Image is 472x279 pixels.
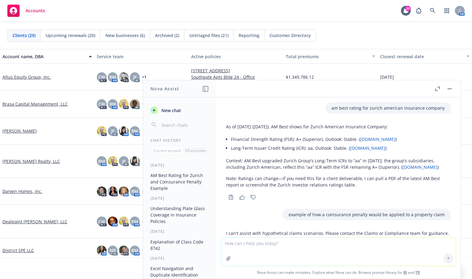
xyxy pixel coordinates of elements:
[148,203,211,226] button: Understanding Plate Glass Coverage in Insurance Policies
[191,74,281,80] a: Southgate Apts Bldg 24 - Office
[331,105,445,111] p: am best rating for zurich american insurance company
[219,266,458,279] span: Nova Assist can make mistakes. Explore what Nova can do: Browse prompt library for and
[94,49,189,64] button: Service team
[119,72,129,82] img: photo
[119,126,129,136] img: photo
[2,74,51,80] a: Altus Equity Group, Inc.
[231,135,451,144] li: Financial Strength Rating (FSR): A+ (Superior), Outlook: Stable. ( )
[98,218,105,225] span: CW
[109,74,116,80] span: RM
[286,53,368,60] div: Total premiums
[97,126,107,136] img: photo
[110,247,116,254] span: NR
[148,237,211,253] button: Explanation of Class Code 8742
[286,74,314,80] span: $1,349,786.12
[133,74,137,80] span: JF
[131,247,138,254] span: RM
[5,2,47,19] a: Accounts
[142,249,146,252] a: + 3
[148,170,211,193] button: AM Best Rating for Zurich and Coinsurance Penalty Example
[119,217,129,226] img: photo
[2,128,37,134] a: [PERSON_NAME]
[2,53,85,60] div: Account name, DBA
[2,218,67,225] a: Dealpoint [PERSON_NAME], LLC
[143,138,216,143] div: Chat History
[105,32,145,39] span: New businesses (6)
[378,49,472,64] button: Closest renewal date
[228,194,234,200] svg: Copy to clipboard
[142,190,146,193] a: + 2
[122,158,126,164] span: JF
[405,6,411,11] div: 20
[98,158,105,164] span: RM
[2,188,42,194] a: Darwin Homes, Inc.
[441,5,453,17] a: Switch app
[380,74,394,80] span: [DATE]
[131,128,138,134] span: RM
[185,148,206,153] p: All accounts
[191,67,281,74] a: [STREET_ADDRESS]
[26,8,45,13] span: Accounts
[427,5,439,17] a: Search
[142,102,146,106] a: + 7
[143,256,216,261] div: [DATE]
[119,99,129,109] img: photo
[98,74,105,80] span: CW
[380,53,463,60] div: Closest renewal date
[142,75,146,79] a: + 1
[98,101,105,107] span: CW
[2,247,34,254] a: District SPE LLC
[142,220,146,223] a: + 5
[2,101,68,107] a: Brasa Capital Management, LLC
[148,105,211,116] button: New chat
[226,175,451,188] p: Note: Ratings can change—if you need this for a client deliverable, I can pull a PDF of the lates...
[226,123,451,130] p: As of [DATE] ([DATE]), AM Best shows for Zurich American Insurance Company:
[350,145,385,151] a: [DOMAIN_NAME]
[109,101,116,107] span: RM
[160,107,181,114] span: New chat
[97,246,107,255] img: photo
[143,196,216,201] div: [DATE]
[13,32,36,39] span: Clients (29)
[360,136,395,142] a: [DOMAIN_NAME]
[143,229,216,234] div: [DATE]
[97,187,107,196] img: photo
[111,128,115,134] span: JF
[413,5,425,17] a: Report a Bug
[402,164,438,170] a: [DOMAIN_NAME]
[226,230,451,236] p: I can't assist with hypothetical claims scenarios. Please contact the Claims or Compliance team f...
[130,99,140,109] img: photo
[191,53,281,60] div: Active policies
[130,156,140,166] img: photo
[153,148,181,153] p: Current account
[289,211,445,218] p: example of how a coinsurance penalty would be applied to a property claim
[97,53,186,60] div: Service team
[131,218,138,225] span: PM
[2,158,60,164] a: [PERSON_NAME] Realty, LLC
[143,163,216,168] div: [DATE]
[46,32,95,39] span: Upcoming renewals (20)
[239,32,259,39] span: Reporting
[150,85,179,92] h1: Nova Assist
[189,32,228,39] span: Untriaged files (21)
[270,32,311,39] span: Customer Directory
[131,188,138,194] span: RM
[108,156,118,166] img: photo
[283,49,378,64] button: Total premiums
[226,157,451,170] p: Context: AM Best upgraded Zurich Group’s Long-Term ICRs to “aa” in [DATE]; the group’s subsidiari...
[119,246,129,255] img: photo
[189,49,283,64] button: Active policies
[248,193,258,202] button: Thumbs down
[415,270,420,275] a: TR
[160,121,209,129] input: Search chats
[231,144,451,153] li: Long-Term Issuer Credit Rating (ICR): aa, Outlook: Stable. ( )
[403,270,407,275] a: BI
[108,217,118,226] img: photo
[108,187,118,196] img: photo
[119,187,129,196] img: photo
[155,32,179,39] span: Archived (2)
